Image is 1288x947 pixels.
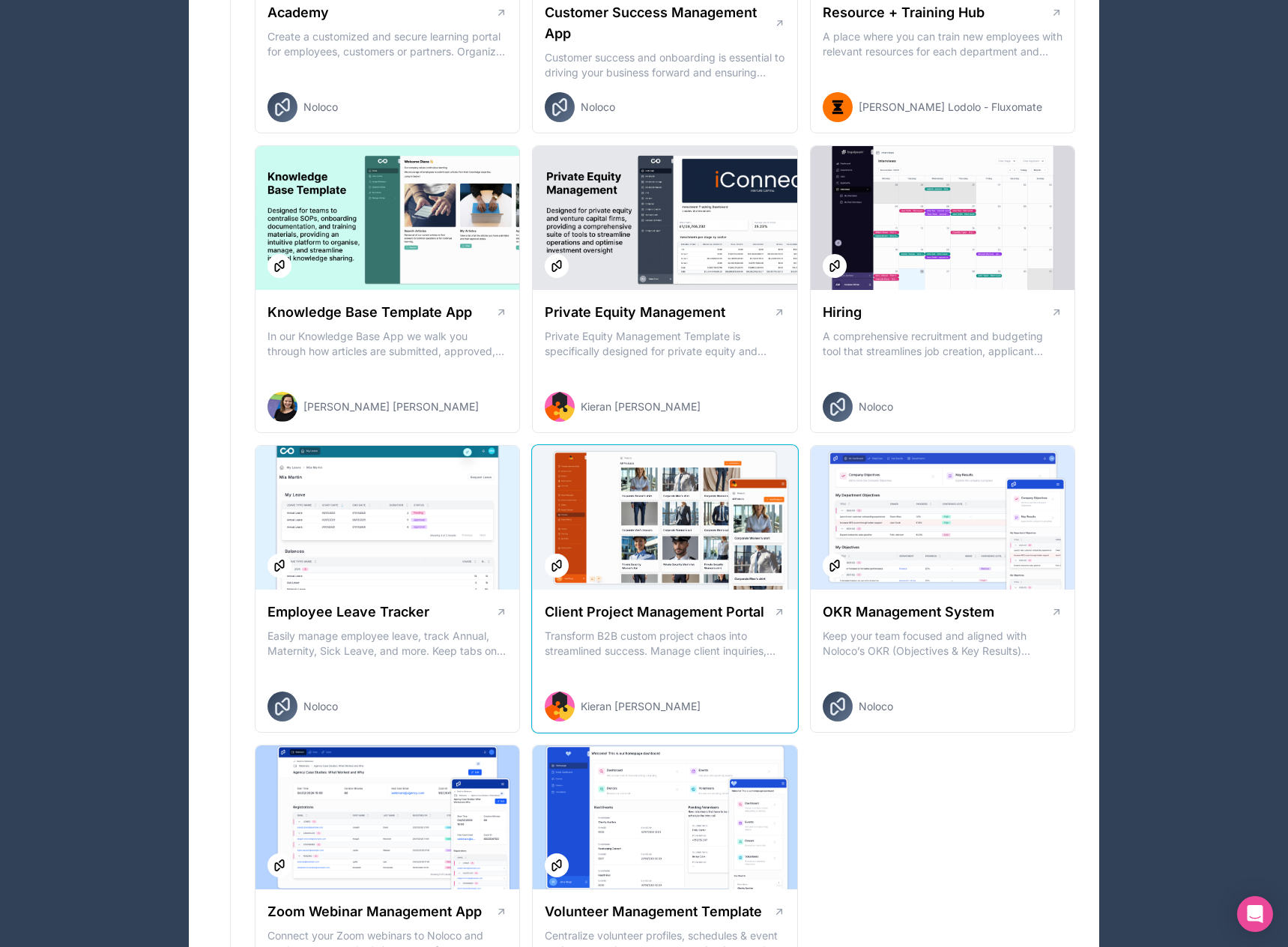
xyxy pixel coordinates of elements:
h1: Private Equity Management [545,302,725,323]
p: Create a customized and secure learning portal for employees, customers or partners. Organize les... [267,29,507,59]
span: [PERSON_NAME] [PERSON_NAME] [303,399,479,414]
h1: Knowledge Base Template App [267,302,472,323]
div: Open Intercom Messenger [1237,896,1273,932]
span: Kieran [PERSON_NAME] [581,699,701,714]
p: Transform B2B custom project chaos into streamlined success. Manage client inquiries, track proje... [545,629,784,659]
p: A place where you can train new employees with relevant resources for each department and allow s... [823,29,1062,59]
h1: Customer Success Management App [545,2,773,44]
p: Easily manage employee leave, track Annual, Maternity, Sick Leave, and more. Keep tabs on leave b... [267,629,507,659]
p: A comprehensive recruitment and budgeting tool that streamlines job creation, applicant tracking,... [823,329,1062,359]
span: Noloco [859,699,893,714]
p: Private Equity Management Template is specifically designed for private equity and venture capita... [545,329,784,359]
h1: Resource + Training Hub [823,2,985,23]
span: [PERSON_NAME] Lodolo - Fluxomate [859,100,1042,115]
span: Kieran [PERSON_NAME] [581,399,701,414]
h1: Zoom Webinar Management App [267,901,482,922]
span: Noloco [581,100,615,115]
span: Noloco [859,399,893,414]
span: Noloco [303,699,338,714]
h1: Client Project Management Portal [545,602,764,623]
h1: OKR Management System [823,602,994,623]
h1: Employee Leave Tracker [267,602,429,623]
p: Keep your team focused and aligned with Noloco’s OKR (Objectives & Key Results) Management System... [823,629,1062,659]
p: In our Knowledge Base App we walk you through how articles are submitted, approved, and managed, ... [267,329,507,359]
h1: Hiring [823,302,862,323]
span: Noloco [303,100,338,115]
p: Customer success and onboarding is essential to driving your business forward and ensuring retent... [545,50,784,80]
h1: Volunteer Management Template [545,901,762,922]
h1: Academy [267,2,329,23]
